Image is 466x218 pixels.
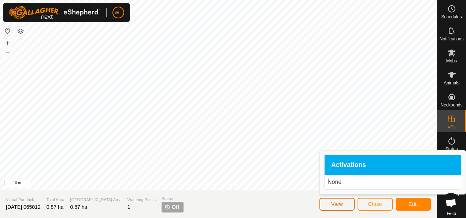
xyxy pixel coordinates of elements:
[368,201,382,207] span: Close
[3,39,12,47] button: +
[440,103,462,107] span: Neckbands
[447,125,455,129] span: VPs
[3,26,12,35] button: Reset Map
[3,48,12,57] button: –
[331,201,343,207] span: View
[115,9,122,17] span: WL
[162,196,184,202] span: Status
[70,197,122,203] span: [GEOGRAPHIC_DATA] Area
[127,204,130,210] span: 1
[47,197,64,203] span: Total Area
[440,37,463,41] span: Notifications
[226,181,247,187] a: Contact Us
[127,197,156,203] span: Watering Points
[6,197,41,203] span: Virtual Paddock
[328,178,458,186] p: None
[6,204,41,210] span: [DATE] 065012
[70,204,88,210] span: 0.87 ha
[444,81,459,85] span: Animals
[446,59,457,63] span: Mobs
[189,181,217,187] a: Privacy Policy
[358,198,393,211] button: Close
[443,191,461,195] span: Heatmap
[441,15,462,19] span: Schedules
[396,198,431,211] button: Edit
[447,211,456,216] span: Help
[47,204,64,210] span: 0.87 ha
[408,201,418,207] span: Edit
[16,27,25,36] button: Map Layers
[441,193,461,213] div: Open chat
[9,6,100,19] img: Gallagher Logo
[445,147,458,151] span: Status
[319,198,355,211] button: View
[172,203,179,211] span: Off
[331,162,366,168] span: Activations
[164,204,170,210] img: turn-off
